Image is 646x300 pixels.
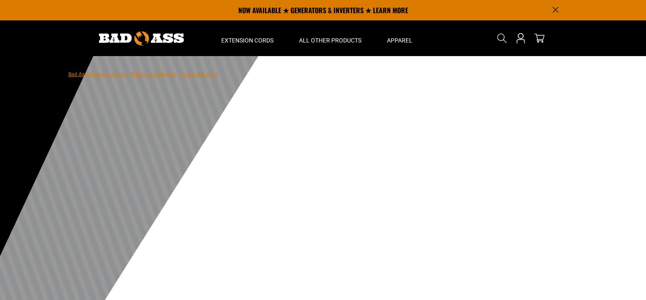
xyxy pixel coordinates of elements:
[181,71,217,77] span: Spider Box Cord
[131,71,176,77] a: Return to Collection
[374,20,425,56] summary: Apparel
[99,31,184,45] img: Bad Ass Extension Cords
[387,37,412,44] span: Apparel
[209,20,286,56] summary: Extension Cords
[221,37,274,44] span: Extension Cords
[178,71,179,77] span: ›
[495,31,509,45] summary: Search
[68,71,126,77] a: Bad Ass Extension Cords
[127,71,129,77] span: ›
[299,37,361,44] span: All Other Products
[68,69,217,79] nav: breadcrumbs
[286,20,374,56] summary: All Other Products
